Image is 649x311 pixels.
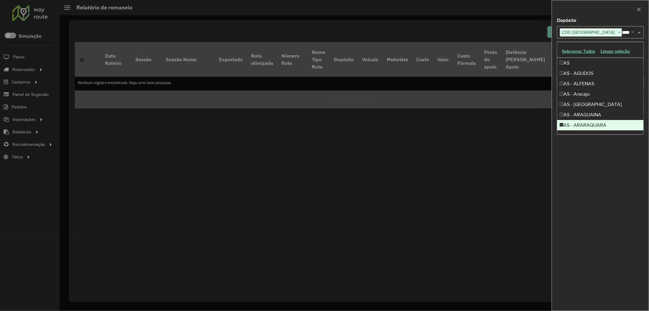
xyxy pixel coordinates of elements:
button: Selecionar Todos [559,47,598,56]
div: AS [557,58,644,68]
button: Limpar seleção [598,47,633,56]
ng-dropdown-panel: Options list [557,42,644,135]
div: AS - Aracaju [557,89,644,99]
div: AS - ALFENAS [557,79,644,89]
span: × [616,29,622,36]
label: Depósito [557,17,576,24]
div: AS - ARARAQUARA [557,120,644,130]
div: AS - AGUDOS [557,68,644,79]
span: CDD [GEOGRAPHIC_DATA] [560,29,616,36]
div: AS - ARAGUAINA [557,110,644,120]
span: Clear all [631,29,636,36]
div: AS - [GEOGRAPHIC_DATA] [557,99,644,110]
div: AS - AS Minas [557,130,644,141]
